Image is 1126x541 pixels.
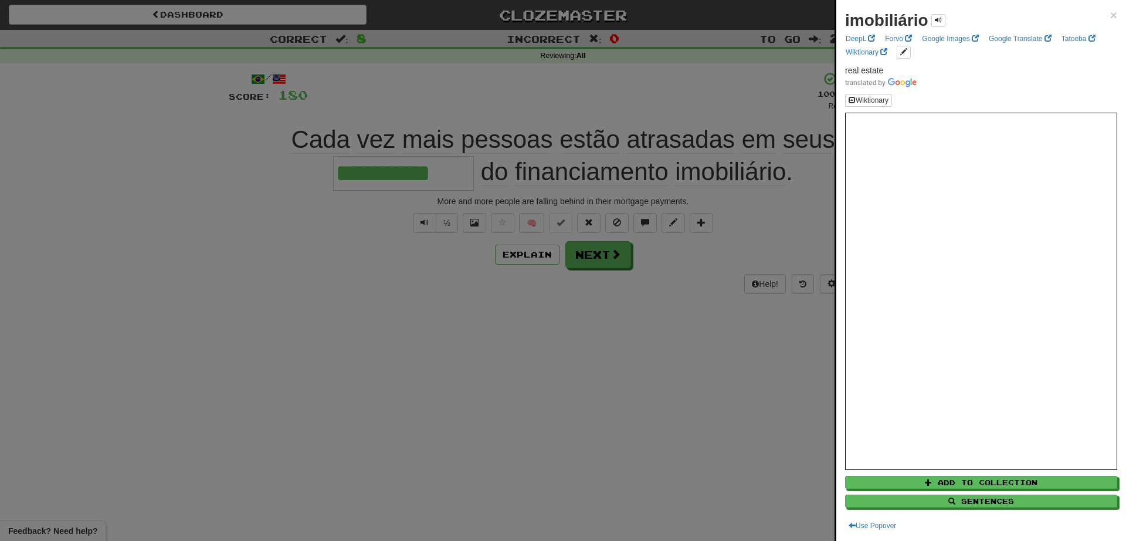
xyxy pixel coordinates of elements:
img: Color short [845,78,917,87]
a: Google Translate [985,32,1055,45]
a: Google Images [918,32,982,45]
a: Wiktionary [842,46,891,59]
button: edit links [897,46,911,59]
a: DeepL [842,32,879,45]
a: Forvo [881,32,915,45]
button: Sentences [845,495,1117,508]
strong: imobiliário [845,11,928,29]
span: × [1110,8,1117,22]
span: real estate [845,66,883,75]
button: Wiktionary [845,94,892,107]
button: Add to Collection [845,476,1117,489]
button: Close [1110,9,1117,21]
a: Tatoeba [1058,32,1099,45]
button: Use Popover [845,519,900,532]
